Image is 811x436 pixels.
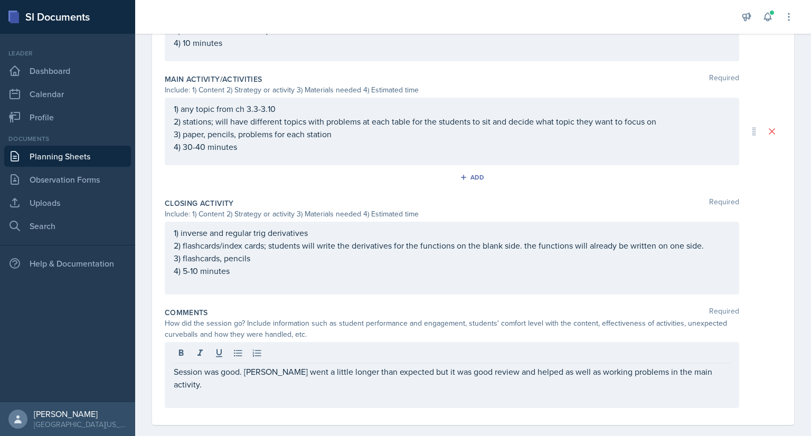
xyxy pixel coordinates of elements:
p: 4) 30-40 minutes [174,140,730,153]
p: 2) stations; will have different topics with problems at each table for the students to sit and d... [174,115,730,128]
a: Observation Forms [4,169,131,190]
p: 3) flashcards, pencils [174,252,730,264]
label: Closing Activity [165,198,234,208]
div: [GEOGRAPHIC_DATA][US_STATE] in [GEOGRAPHIC_DATA] [34,419,127,430]
div: How did the session go? Include information such as student performance and engagement, students'... [165,318,739,340]
div: Include: 1) Content 2) Strategy or activity 3) Materials needed 4) Estimated time [165,208,739,220]
a: Profile [4,107,131,128]
p: 4) 10 minutes [174,36,730,49]
div: [PERSON_NAME] [34,409,127,419]
a: Search [4,215,131,236]
p: 3) paper, pencils, problems for each station [174,128,730,140]
label: Comments [165,307,208,318]
p: 1) any topic from ch 3.3-3.10 [174,102,730,115]
div: Leader [4,49,131,58]
p: 4) 5-10 minutes [174,264,730,277]
div: Add [462,173,485,182]
div: Include: 1) Content 2) Strategy or activity 3) Materials needed 4) Estimated time [165,84,739,96]
p: 2) flashcards/index cards; students will write the derivatives for the functions on the blank sid... [174,239,730,252]
div: Help & Documentation [4,253,131,274]
a: Dashboard [4,60,131,81]
button: Add [456,169,491,185]
span: Required [709,74,739,84]
p: Session was good. [PERSON_NAME] went a little longer than expected but it was good review and hel... [174,365,730,391]
span: Required [709,307,739,318]
a: Calendar [4,83,131,105]
p: 1) inverse and regular trig derivatives [174,226,730,239]
div: Documents [4,134,131,144]
span: Required [709,198,739,208]
a: Uploads [4,192,131,213]
label: Main Activity/Activities [165,74,262,84]
a: Planning Sheets [4,146,131,167]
